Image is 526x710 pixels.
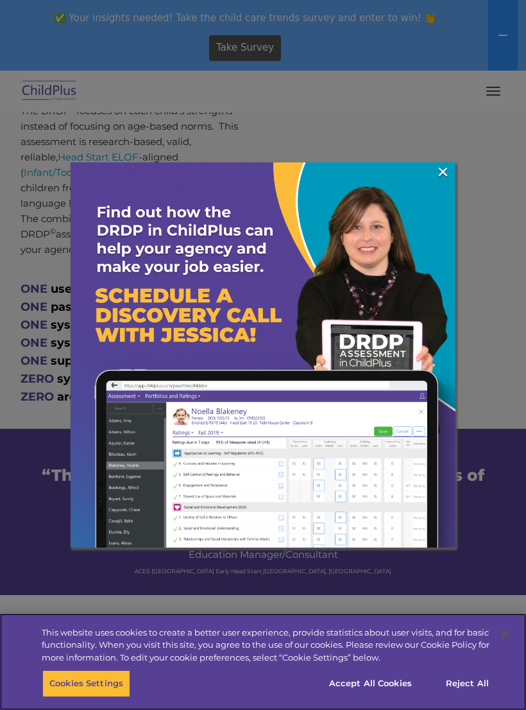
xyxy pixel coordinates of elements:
[42,627,489,664] div: This website uses cookies to create a better user experience, provide statistics about user visit...
[322,670,419,697] button: Accept All Cookies
[42,670,130,697] button: Cookies Settings
[436,166,450,178] a: ×
[427,670,507,697] button: Reject All
[491,620,520,648] button: Close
